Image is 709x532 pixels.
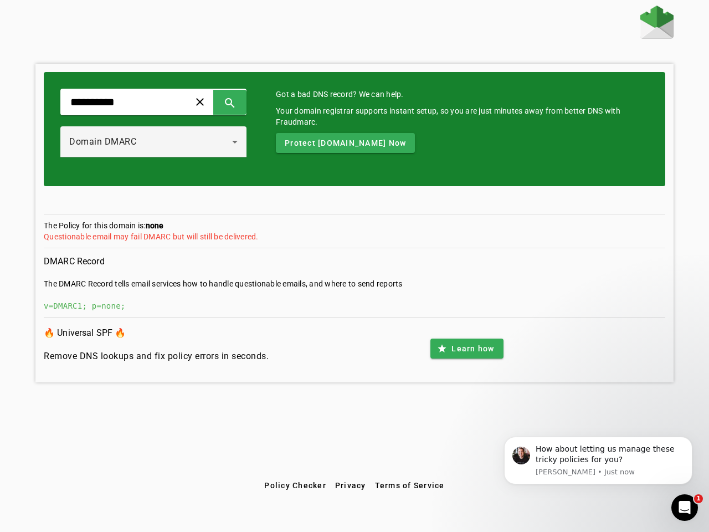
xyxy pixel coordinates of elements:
h4: Remove DNS lookups and fix policy errors in seconds. [44,350,269,363]
section: The Policy for this domain is: [44,220,665,248]
a: Home [640,6,674,42]
button: Protect [DOMAIN_NAME] Now [276,133,415,153]
iframe: Intercom notifications message [487,420,709,502]
div: v=DMARC1; p=none; [44,300,665,311]
span: Terms of Service [375,481,445,490]
mat-card-title: Got a bad DNS record? We can help. [276,89,649,100]
span: 1 [694,494,703,503]
button: Terms of Service [371,475,449,495]
h3: 🔥 Universal SPF 🔥 [44,325,269,341]
img: Fraudmarc Logo [640,6,674,39]
button: Privacy [331,475,371,495]
div: The DMARC Record tells email services how to handle questionable emails, and where to send reports [44,278,665,289]
span: Privacy [335,481,366,490]
strong: none [146,221,164,230]
span: Protect [DOMAIN_NAME] Now [285,137,406,149]
iframe: Intercom live chat [671,494,698,521]
span: Domain DMARC [69,136,136,147]
div: Your domain registrar supports instant setup, so you are just minutes away from better DNS with F... [276,105,649,127]
button: Learn how [430,339,503,359]
button: Policy Checker [260,475,331,495]
div: Questionable email may fail DMARC but will still be delivered. [44,231,665,242]
span: Learn how [451,343,494,354]
span: Policy Checker [264,481,326,490]
h3: DMARC Record [44,254,665,269]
